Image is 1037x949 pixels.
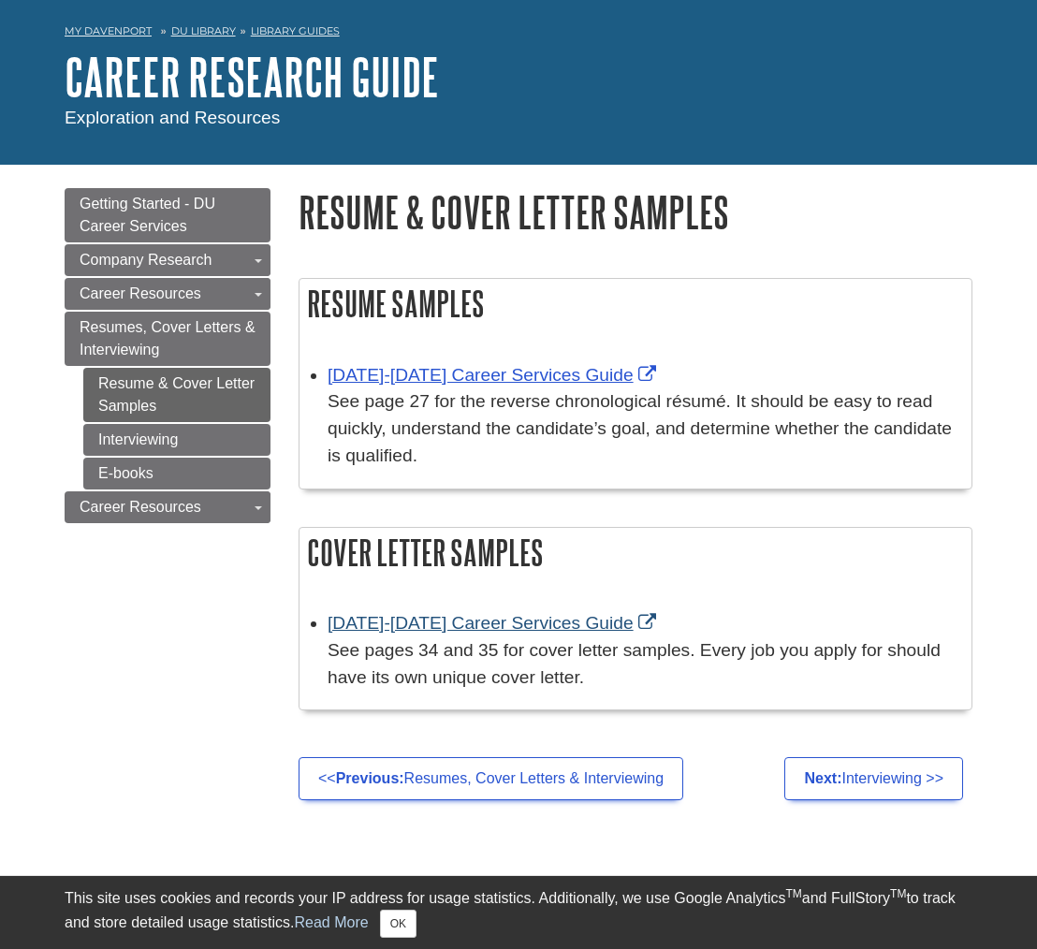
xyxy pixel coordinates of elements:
[299,757,683,800] a: <<Previous:Resumes, Cover Letters & Interviewing
[65,23,152,39] a: My Davenport
[83,458,270,489] a: E-books
[784,757,963,800] a: Next:Interviewing >>
[328,388,962,469] div: See page 27 for the reverse chronological résumé. It should be easy to read quickly, understand t...
[328,637,962,692] div: See pages 34 and 35 for cover letter samples. Every job you apply for should have its own unique ...
[890,887,906,900] sup: TM
[65,244,270,276] a: Company Research
[65,278,270,310] a: Career Resources
[65,491,270,523] a: Career Resources
[80,285,201,301] span: Career Resources
[65,108,280,127] span: Exploration and Resources
[380,910,416,938] button: Close
[80,196,215,234] span: Getting Started - DU Career Services
[171,24,236,37] a: DU Library
[804,770,841,786] strong: Next:
[80,252,212,268] span: Company Research
[83,424,270,456] a: Interviewing
[328,613,661,633] a: Link opens in new window
[65,887,972,938] div: This site uses cookies and records your IP address for usage statistics. Additionally, we use Goo...
[336,770,404,786] strong: Previous:
[65,19,972,49] nav: breadcrumb
[251,24,340,37] a: Library Guides
[294,914,368,930] a: Read More
[299,528,971,577] h2: Cover Letter Samples
[328,365,661,385] a: Link opens in new window
[65,188,270,523] div: Guide Page Menu
[65,48,439,106] a: Career Research Guide
[299,188,972,236] h1: Resume & Cover Letter Samples
[785,887,801,900] sup: TM
[65,312,270,366] a: Resumes, Cover Letters & Interviewing
[65,188,270,242] a: Getting Started - DU Career Services
[80,319,256,358] span: Resumes, Cover Letters & Interviewing
[80,499,201,515] span: Career Resources
[299,279,971,328] h2: Resume Samples
[83,368,270,422] a: Resume & Cover Letter Samples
